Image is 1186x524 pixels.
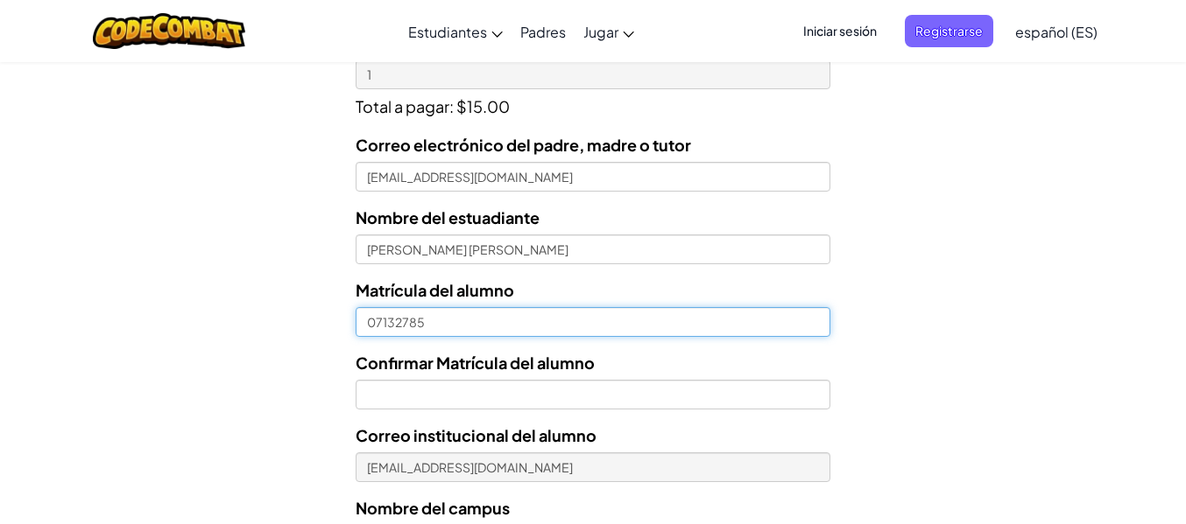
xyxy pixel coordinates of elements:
span: Estudiantes [408,23,487,41]
span: Jugar [583,23,618,41]
a: Padres [512,8,575,55]
a: Jugar [575,8,643,55]
img: CodeCombat logo [93,13,246,49]
label: Nombre del campus [356,495,510,521]
label: Correo electrónico del padre, madre o tutor [356,132,691,157]
span: español (ES) [1015,23,1098,41]
button: Registrarse [905,15,993,47]
label: Confirmar Matrícula del alumno [356,350,595,375]
a: español (ES) [1006,8,1106,55]
a: Estudiantes [399,8,512,55]
label: Matrícula del alumno [356,277,514,303]
p: Total a pagar: $15.00 [356,89,830,119]
label: Correo institucional del alumno [356,423,597,448]
button: Iniciar sesión [793,15,887,47]
label: Nombre del estuadiante [356,205,540,230]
